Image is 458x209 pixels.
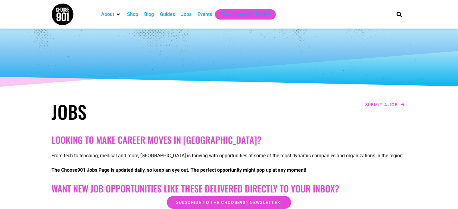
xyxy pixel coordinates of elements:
[98,9,124,20] div: About
[51,167,306,173] strong: The Choose901 Jobs Page is updated daily, so keep an eye out. The perfect opportunity might pop u...
[365,103,398,107] span: Submit a job
[221,11,270,18] a: Get Choose901 Emails
[51,134,407,145] h2: Looking to make career moves in [GEOGRAPHIC_DATA]?
[98,9,386,20] nav: Main nav
[167,196,291,209] a: Subscribe to the Choose901 newsletter!
[101,11,114,18] a: About
[363,101,407,109] a: Submit a job
[144,11,154,18] a: Blog
[51,101,226,122] h1: Jobs
[394,9,404,19] div: Search
[160,11,175,18] a: Guides
[176,200,282,204] span: Subscribe to the Choose901 newsletter!
[198,11,212,18] a: Events
[181,11,192,18] a: Jobs
[51,152,407,159] p: From tech to teaching, medical and more, [GEOGRAPHIC_DATA] is thriving with opportunities at some...
[127,11,138,18] a: Shop
[51,183,407,194] h2: Want New Job Opportunities like these Delivered Directly to your Inbox?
